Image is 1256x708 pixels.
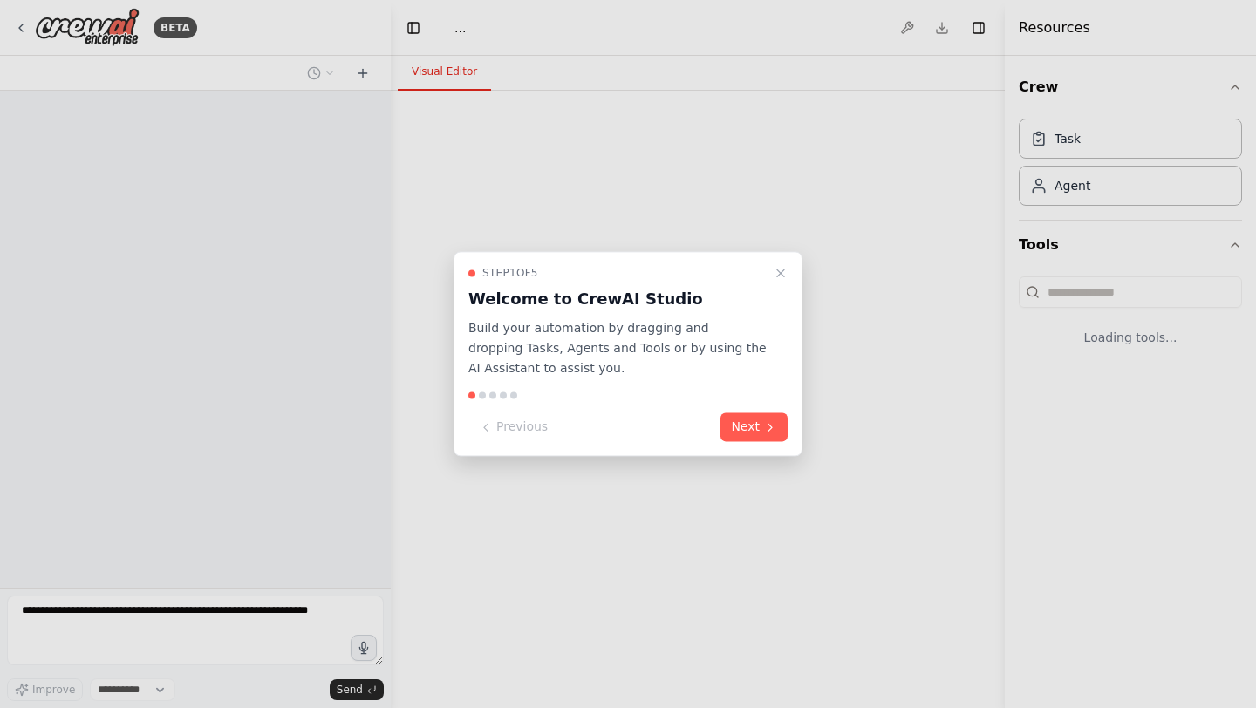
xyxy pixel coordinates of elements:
[770,262,791,283] button: Close walkthrough
[468,318,767,378] p: Build your automation by dragging and dropping Tasks, Agents and Tools or by using the AI Assista...
[720,413,788,442] button: Next
[482,266,538,280] span: Step 1 of 5
[468,413,558,442] button: Previous
[401,16,426,40] button: Hide left sidebar
[468,287,767,311] h3: Welcome to CrewAI Studio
